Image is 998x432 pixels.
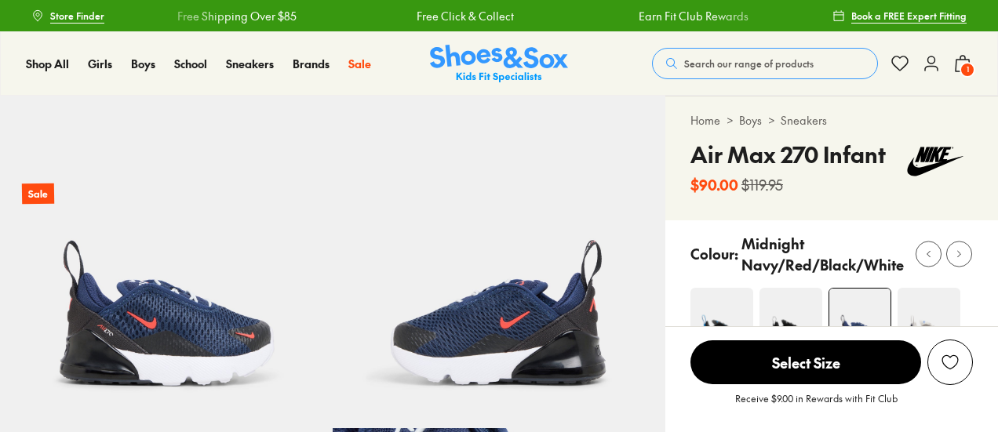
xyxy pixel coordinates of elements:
button: Select Size [690,339,921,385]
p: Colour: [690,243,738,264]
a: Sneakers [226,56,274,72]
span: School [174,56,207,71]
a: Sale [348,56,371,72]
span: Sneakers [226,56,274,71]
span: Girls [88,56,112,71]
button: Add to Wishlist [927,339,973,385]
span: Brands [293,56,330,71]
img: 5-478600_1 [333,96,665,428]
a: Sneakers [781,112,827,129]
button: 1 [953,46,972,81]
a: Boys [131,56,155,72]
img: Vendor logo [898,138,973,185]
a: Boys [739,112,762,129]
img: 4-453156_1 [759,288,822,350]
a: Home [690,112,720,129]
img: 4-493713_1 [690,288,753,350]
span: 1 [960,62,975,78]
a: Book a FREE Expert Fitting [832,2,967,30]
p: Receive $9.00 in Rewards with Fit Club [735,391,898,419]
span: Boys [131,56,155,71]
a: Girls [88,56,112,72]
div: > > [690,112,973,129]
a: Shoes & Sox [430,45,568,83]
span: Shop All [26,56,69,71]
span: Book a FREE Expert Fitting [851,9,967,23]
span: Search our range of products [684,56,814,71]
a: School [174,56,207,72]
img: 4-543284_1 [898,288,960,350]
a: Free Shipping Over $85 [177,8,297,24]
button: Search our range of products [652,48,878,79]
a: Store Finder [31,2,104,30]
b: $90.00 [690,174,738,195]
img: SNS_Logo_Responsive.svg [430,45,568,83]
img: 4-478599_1 [829,289,891,350]
span: Sale [348,56,371,71]
s: $119.95 [741,174,783,195]
p: Sale [22,183,54,205]
span: Select Size [690,340,921,384]
a: Free Click & Collect [417,8,514,24]
span: Store Finder [50,9,104,23]
h4: Air Max 270 Infant [690,138,886,171]
a: Earn Fit Club Rewards [638,8,748,24]
a: Shop All [26,56,69,72]
p: Midnight Navy/Red/Black/White [741,233,904,275]
a: Brands [293,56,330,72]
